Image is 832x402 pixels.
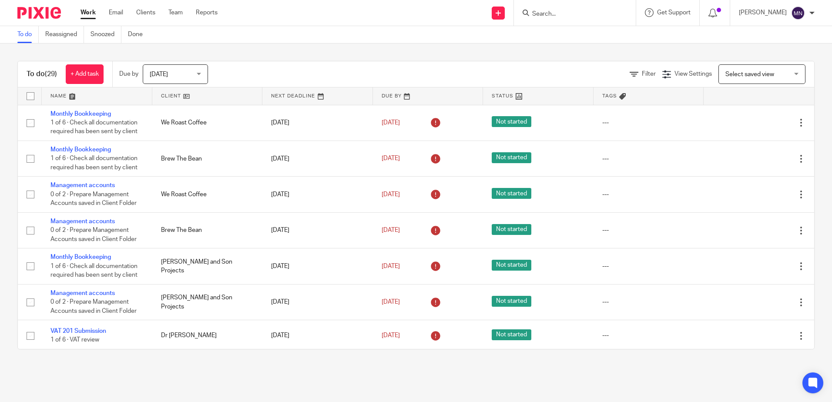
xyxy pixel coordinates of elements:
span: Not started [492,296,531,307]
div: --- [602,190,695,199]
td: [DATE] [262,248,373,284]
a: Monthly Bookkeeping [50,254,111,260]
td: [PERSON_NAME] and Son Projects [152,284,263,320]
a: + Add task [66,64,104,84]
a: Management accounts [50,290,115,296]
div: --- [602,118,695,127]
td: Brew The Bean [152,212,263,248]
input: Search [531,10,610,18]
span: 0 of 2 · Prepare Management Accounts saved in Client Folder [50,227,137,242]
h1: To do [27,70,57,79]
span: 1 of 6 · Check all documentation required has been sent by client [50,263,138,278]
span: [DATE] [382,263,400,269]
a: Work [81,8,96,17]
span: Not started [492,116,531,127]
img: Pixie [17,7,61,19]
a: Done [128,26,149,43]
td: [PERSON_NAME] and Son Projects [152,248,263,284]
td: Brew The Bean [152,141,263,176]
span: [DATE] [382,332,400,338]
span: Get Support [657,10,691,16]
span: Select saved view [725,71,774,77]
td: We Roast Coffee [152,105,263,141]
a: Snoozed [91,26,121,43]
div: --- [602,154,695,163]
span: Not started [492,329,531,340]
a: Reports [196,8,218,17]
img: svg%3E [791,6,805,20]
span: [DATE] [382,227,400,233]
td: Dr [PERSON_NAME] [152,320,263,351]
td: [DATE] [262,105,373,141]
p: [PERSON_NAME] [739,8,787,17]
a: Management accounts [50,218,115,224]
span: Tags [602,94,617,98]
span: Not started [492,152,531,163]
div: --- [602,331,695,340]
span: Not started [492,260,531,271]
td: [DATE] [262,284,373,320]
p: Due by [119,70,138,78]
div: --- [602,262,695,271]
td: [DATE] [262,141,373,176]
span: [DATE] [150,71,168,77]
td: We Roast Coffee [152,177,263,212]
a: VAT 201 Submission [50,328,106,334]
span: Filter [642,71,656,77]
a: Team [168,8,183,17]
span: 1 of 6 · VAT review [50,337,99,343]
a: Monthly Bookkeeping [50,147,111,153]
a: Monthly Bookkeeping [50,111,111,117]
span: 1 of 6 · Check all documentation required has been sent by client [50,156,138,171]
span: View Settings [674,71,712,77]
span: 1 of 6 · Check all documentation required has been sent by client [50,120,138,135]
td: [DATE] [262,320,373,351]
span: Not started [492,188,531,199]
span: [DATE] [382,120,400,126]
span: [DATE] [382,156,400,162]
a: Reassigned [45,26,84,43]
span: Not started [492,224,531,235]
span: 0 of 2 · Prepare Management Accounts saved in Client Folder [50,191,137,207]
span: (29) [45,70,57,77]
span: 0 of 2 · Prepare Management Accounts saved in Client Folder [50,299,137,314]
div: --- [602,226,695,234]
span: [DATE] [382,191,400,198]
td: [DATE] [262,177,373,212]
td: [DATE] [262,212,373,248]
a: To do [17,26,39,43]
a: Clients [136,8,155,17]
a: Management accounts [50,182,115,188]
span: [DATE] [382,299,400,305]
a: Email [109,8,123,17]
div: --- [602,298,695,306]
